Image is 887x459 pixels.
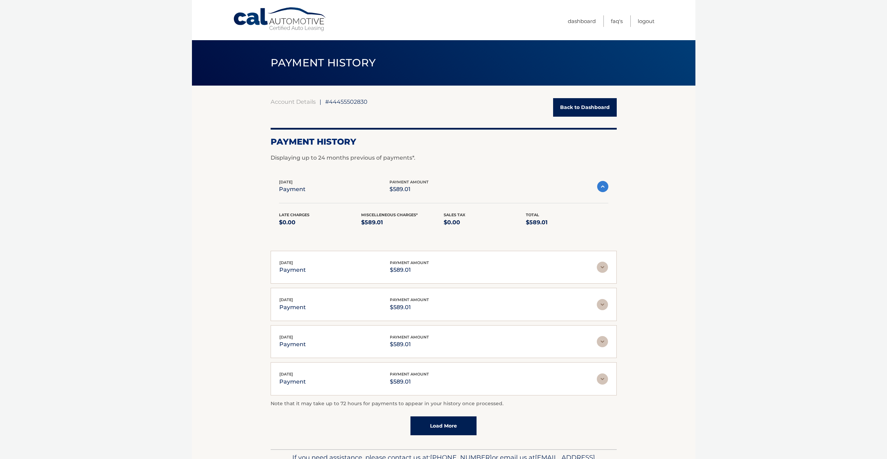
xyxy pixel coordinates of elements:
[271,98,316,105] a: Account Details
[279,212,309,217] span: Late Charges
[444,212,465,217] span: Sales Tax
[389,180,429,184] span: payment amount
[390,335,429,340] span: payment amount
[597,373,608,385] img: accordion-rest.svg
[390,372,429,377] span: payment amount
[390,303,429,312] p: $589.01
[597,262,608,273] img: accordion-rest.svg
[638,15,654,27] a: Logout
[279,184,306,194] p: payment
[325,98,367,105] span: #44455502830
[390,265,429,275] p: $589.01
[390,377,429,387] p: $589.01
[390,340,429,349] p: $589.01
[568,15,596,27] a: Dashboard
[553,98,617,117] a: Back to Dashboard
[279,218,362,227] p: $0.00
[410,416,477,435] a: Load More
[611,15,623,27] a: FAQ's
[597,336,608,347] img: accordion-rest.svg
[279,372,293,377] span: [DATE]
[526,212,539,217] span: Total
[320,98,321,105] span: |
[279,303,306,312] p: payment
[279,335,293,340] span: [DATE]
[271,400,617,408] p: Note that it may take up to 72 hours for payments to appear in your history once processed.
[233,7,327,32] a: Cal Automotive
[361,218,444,227] p: $589.01
[279,180,293,184] span: [DATE]
[279,340,306,349] p: payment
[279,377,306,387] p: payment
[271,154,617,162] p: Displaying up to 24 months previous of payments*.
[279,297,293,302] span: [DATE]
[279,265,306,275] p: payment
[361,212,418,217] span: Miscelleneous Charges*
[444,218,526,227] p: $0.00
[597,181,608,192] img: accordion-active.svg
[271,137,617,147] h2: Payment History
[279,260,293,265] span: [DATE]
[271,56,376,69] span: PAYMENT HISTORY
[390,260,429,265] span: payment amount
[526,218,608,227] p: $589.01
[390,297,429,302] span: payment amount
[597,299,608,310] img: accordion-rest.svg
[389,184,429,194] p: $589.01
